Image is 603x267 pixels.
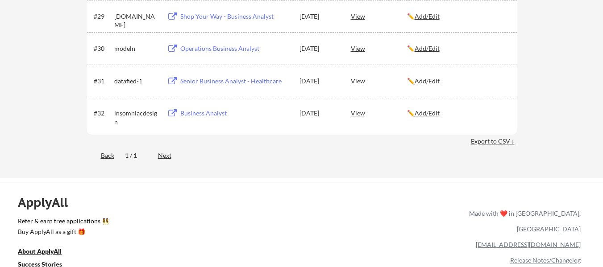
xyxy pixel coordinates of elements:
div: View [351,73,407,89]
div: View [351,8,407,24]
div: 1 / 1 [125,151,147,160]
div: #32 [94,109,111,118]
div: Operations Business Analyst [180,44,291,53]
div: #30 [94,44,111,53]
a: Refer & earn free applications 👯‍♀️ [18,218,283,227]
u: About ApplyAll [18,247,62,255]
div: ApplyAll [18,195,78,210]
div: ✏️ [407,44,509,53]
a: [EMAIL_ADDRESS][DOMAIN_NAME] [476,241,581,248]
u: Add/Edit [415,109,440,117]
div: Back [87,151,114,160]
div: Senior Business Analyst - Healthcare [180,77,291,86]
div: insomniacdesign [114,109,159,126]
div: #29 [94,12,111,21]
div: View [351,105,407,121]
div: ✏️ [407,109,509,118]
div: Made with ❤️ in [GEOGRAPHIC_DATA], [GEOGRAPHIC_DATA] [466,205,581,237]
div: Export to CSV ↓ [471,137,517,146]
u: Add/Edit [415,45,440,52]
div: Business Analyst [180,109,291,118]
div: [DATE] [299,109,339,118]
a: About ApplyAll [18,247,74,258]
a: Release Notes/Changelog [510,256,581,264]
div: #31 [94,77,111,86]
div: modeln [114,44,159,53]
div: ✏️ [407,77,509,86]
div: [DATE] [299,77,339,86]
div: Shop Your Way - Business Analyst [180,12,291,21]
div: datafied-1 [114,77,159,86]
div: Buy ApplyAll as a gift 🎁 [18,229,107,235]
div: [DOMAIN_NAME] [114,12,159,29]
a: Buy ApplyAll as a gift 🎁 [18,227,107,238]
u: Add/Edit [415,77,440,85]
u: Add/Edit [415,12,440,20]
div: View [351,40,407,56]
div: Next [158,151,182,160]
div: [DATE] [299,12,339,21]
div: ✏️ [407,12,509,21]
div: [DATE] [299,44,339,53]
